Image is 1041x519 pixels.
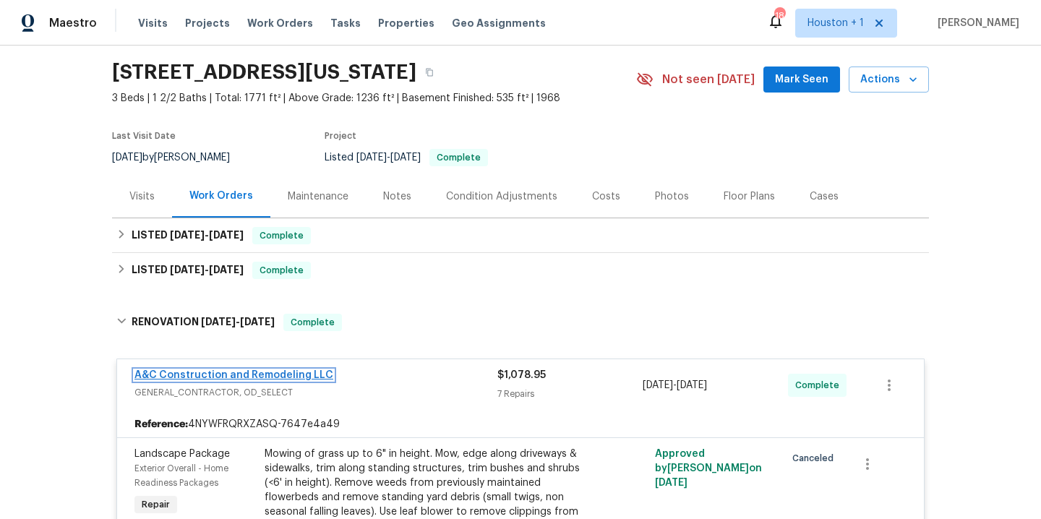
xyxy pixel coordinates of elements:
[254,263,309,278] span: Complete
[655,449,762,488] span: Approved by [PERSON_NAME] on
[724,189,775,204] div: Floor Plans
[383,189,411,204] div: Notes
[132,227,244,244] h6: LISTED
[134,449,230,459] span: Landscape Package
[810,189,839,204] div: Cases
[330,18,361,28] span: Tasks
[170,265,205,275] span: [DATE]
[452,16,546,30] span: Geo Assignments
[416,59,442,85] button: Copy Address
[170,230,244,240] span: -
[643,378,707,393] span: -
[112,65,416,80] h2: [STREET_ADDRESS][US_STATE]
[112,149,247,166] div: by [PERSON_NAME]
[288,189,348,204] div: Maintenance
[446,189,557,204] div: Condition Adjustments
[209,230,244,240] span: [DATE]
[112,91,636,106] span: 3 Beds | 1 2/2 Baths | Total: 1771 ft² | Above Grade: 1236 ft² | Basement Finished: 535 ft² | 1968
[240,317,275,327] span: [DATE]
[356,153,421,163] span: -
[112,299,929,346] div: RENOVATION [DATE]-[DATE]Complete
[138,16,168,30] span: Visits
[254,228,309,243] span: Complete
[132,262,244,279] h6: LISTED
[849,67,929,93] button: Actions
[49,16,97,30] span: Maestro
[247,16,313,30] span: Work Orders
[356,153,387,163] span: [DATE]
[189,189,253,203] div: Work Orders
[325,153,488,163] span: Listed
[763,67,840,93] button: Mark Seen
[677,380,707,390] span: [DATE]
[132,314,275,331] h6: RENOVATION
[860,71,917,89] span: Actions
[134,370,333,380] a: A&C Construction and Remodeling LLC
[112,218,929,253] div: LISTED [DATE]-[DATE]Complete
[774,9,784,23] div: 18
[136,497,176,512] span: Repair
[112,132,176,140] span: Last Visit Date
[655,189,689,204] div: Photos
[655,478,687,488] span: [DATE]
[592,189,620,204] div: Costs
[378,16,434,30] span: Properties
[112,153,142,163] span: [DATE]
[807,16,864,30] span: Houston + 1
[209,265,244,275] span: [DATE]
[795,378,845,393] span: Complete
[325,132,356,140] span: Project
[662,72,755,87] span: Not seen [DATE]
[285,315,340,330] span: Complete
[201,317,275,327] span: -
[134,417,188,432] b: Reference:
[170,265,244,275] span: -
[134,385,497,400] span: GENERAL_CONTRACTOR, OD_SELECT
[390,153,421,163] span: [DATE]
[201,317,236,327] span: [DATE]
[932,16,1019,30] span: [PERSON_NAME]
[112,253,929,288] div: LISTED [DATE]-[DATE]Complete
[129,189,155,204] div: Visits
[643,380,673,390] span: [DATE]
[497,370,546,380] span: $1,078.95
[134,464,228,487] span: Exterior Overall - Home Readiness Packages
[185,16,230,30] span: Projects
[497,387,643,401] div: 7 Repairs
[117,411,924,437] div: 4NYWFRQRXZASQ-7647e4a49
[431,153,487,162] span: Complete
[792,451,839,466] span: Canceled
[170,230,205,240] span: [DATE]
[775,71,828,89] span: Mark Seen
